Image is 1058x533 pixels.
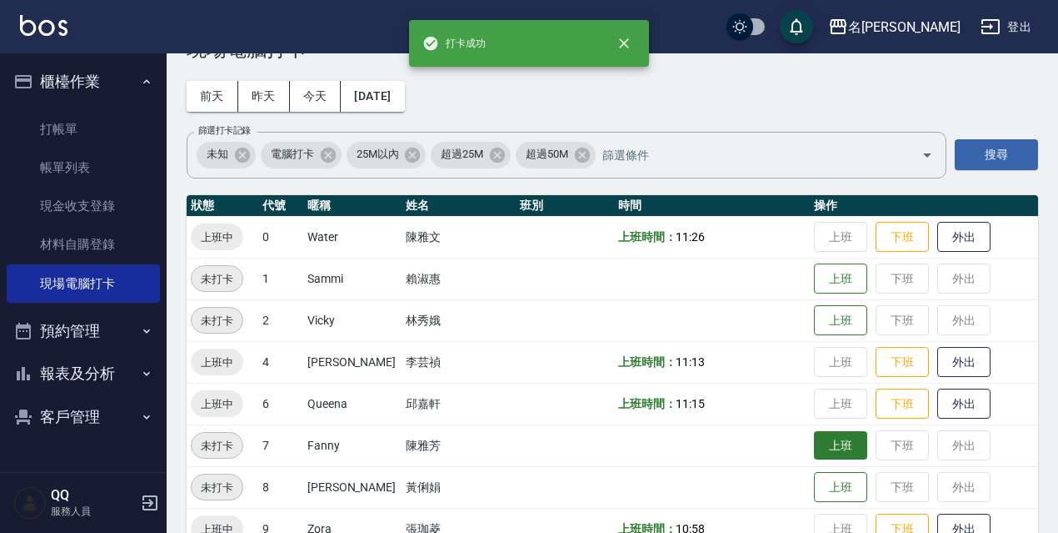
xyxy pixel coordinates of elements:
[431,142,511,168] div: 超過25M
[192,312,242,329] span: 未打卡
[7,187,160,225] a: 現金收支登錄
[303,341,402,383] td: [PERSON_NAME]
[187,81,238,112] button: 前天
[7,395,160,439] button: 客戶管理
[7,309,160,353] button: 預約管理
[20,15,67,36] img: Logo
[197,142,256,168] div: 未知
[516,146,578,163] span: 超過50M
[7,110,160,148] a: 打帳單
[402,425,516,466] td: 陳雅芳
[516,142,596,168] div: 超過50M
[876,347,929,378] button: 下班
[238,81,290,112] button: 昨天
[261,146,324,163] span: 電腦打卡
[974,12,1038,43] button: 登出
[402,341,516,383] td: 李芸禎
[258,466,303,508] td: 8
[191,354,243,371] span: 上班中
[402,216,516,258] td: 陳雅文
[618,230,676,244] b: 上班時間：
[606,25,642,62] button: close
[614,195,811,217] th: 時間
[780,10,813,43] button: save
[258,195,303,217] th: 代號
[598,140,892,169] input: 篩選條件
[955,139,1038,170] button: 搜尋
[848,17,961,38] div: 名[PERSON_NAME]
[914,142,941,168] button: Open
[51,487,136,504] h5: QQ
[431,146,493,163] span: 超過25M
[821,10,967,44] button: 名[PERSON_NAME]
[937,389,991,420] button: 外出
[303,216,402,258] td: Water
[303,466,402,508] td: [PERSON_NAME]
[303,299,402,341] td: Vicky
[7,352,160,395] button: 報表及分析
[187,195,258,217] th: 狀態
[7,60,160,103] button: 櫃檯作業
[516,195,614,217] th: 班別
[814,264,867,294] button: 上班
[197,146,238,163] span: 未知
[676,397,705,410] span: 11:15
[402,299,516,341] td: 林秀娥
[192,270,242,288] span: 未打卡
[402,258,516,299] td: 賴淑惠
[402,383,516,425] td: 邱嘉軒
[814,472,867,503] button: 上班
[7,225,160,264] a: 材料自購登錄
[347,146,409,163] span: 25M以內
[618,397,676,410] b: 上班時間：
[258,425,303,466] td: 7
[303,425,402,466] td: Fanny
[402,466,516,508] td: 黃俐娟
[676,230,705,244] span: 11:26
[258,341,303,383] td: 4
[258,299,303,341] td: 2
[7,264,160,303] a: 現場電腦打卡
[290,81,342,112] button: 今天
[876,222,929,253] button: 下班
[676,355,705,369] span: 11:13
[402,195,516,217] th: 姓名
[7,148,160,187] a: 帳單列表
[198,124,251,137] label: 篩選打卡記錄
[192,479,242,496] span: 未打卡
[303,195,402,217] th: 暱稱
[341,81,404,112] button: [DATE]
[303,383,402,425] td: Queena
[303,258,402,299] td: Sammi
[810,195,1038,217] th: 操作
[258,258,303,299] td: 1
[191,229,243,246] span: 上班中
[422,35,486,52] span: 打卡成功
[258,383,303,425] td: 6
[261,142,342,168] div: 電腦打卡
[814,305,867,336] button: 上班
[347,142,427,168] div: 25M以內
[191,395,243,413] span: 上班中
[937,347,991,378] button: 外出
[192,437,242,455] span: 未打卡
[258,216,303,258] td: 0
[937,222,991,253] button: 外出
[814,431,867,460] button: 上班
[51,504,136,519] p: 服務人員
[618,355,676,369] b: 上班時間：
[13,486,47,520] img: Person
[876,389,929,420] button: 下班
